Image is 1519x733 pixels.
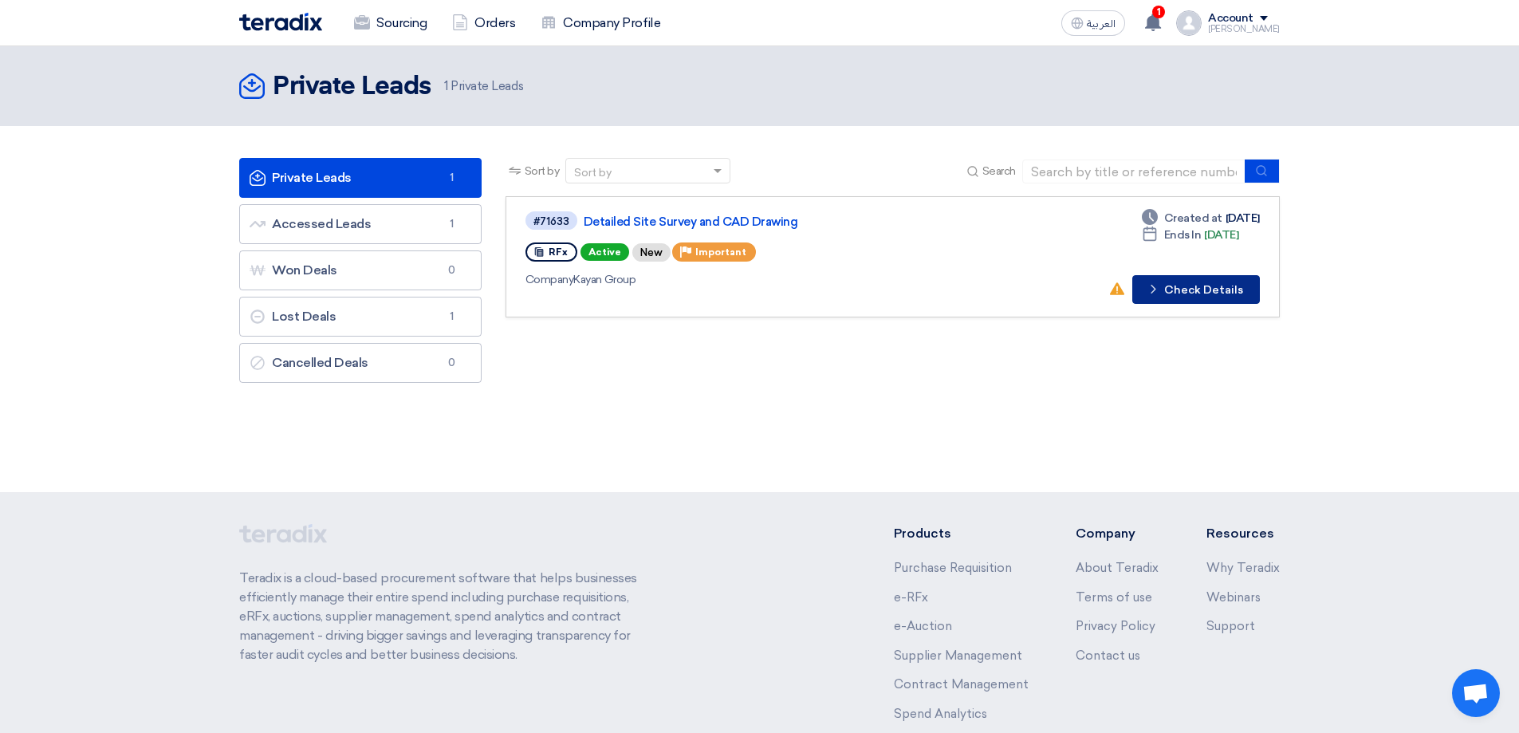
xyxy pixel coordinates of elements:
[239,343,482,383] a: Cancelled Deals0
[1208,25,1280,33] div: [PERSON_NAME]
[239,13,322,31] img: Teradix logo
[580,243,629,261] span: Active
[1076,648,1140,663] a: Contact us
[894,561,1012,575] a: Purchase Requisition
[528,6,673,41] a: Company Profile
[239,297,482,337] a: Lost Deals1
[443,216,462,232] span: 1
[1452,669,1500,717] div: Open chat
[1206,561,1280,575] a: Why Teradix
[1076,524,1159,543] li: Company
[1164,210,1222,227] span: Created at
[1142,227,1239,243] div: [DATE]
[894,524,1029,543] li: Products
[695,246,746,258] span: Important
[239,158,482,198] a: Private Leads1
[894,590,928,605] a: e-RFx
[443,262,462,278] span: 0
[1076,561,1159,575] a: About Teradix
[1022,160,1246,183] input: Search by title or reference number
[444,79,448,93] span: 1
[1206,524,1280,543] li: Resources
[533,216,569,227] div: #71633
[549,246,568,258] span: RFx
[1206,619,1255,633] a: Support
[273,71,431,103] h2: Private Leads
[239,250,482,290] a: Won Deals0
[1142,210,1260,227] div: [DATE]
[444,77,523,96] span: Private Leads
[1176,10,1202,36] img: profile_test.png
[894,648,1022,663] a: Supplier Management
[632,243,671,262] div: New
[525,273,574,286] span: Company
[584,215,982,229] a: Detailed Site Survey and CAD Drawing
[525,163,560,179] span: Sort by
[1132,275,1260,304] button: Check Details
[341,6,439,41] a: Sourcing
[239,569,655,664] p: Teradix is a cloud-based procurement software that helps businesses efficiently manage their enti...
[525,271,986,288] div: Kayan Group
[1076,619,1155,633] a: Privacy Policy
[443,170,462,186] span: 1
[574,164,612,181] div: Sort by
[982,163,1016,179] span: Search
[1152,6,1165,18] span: 1
[1164,227,1202,243] span: Ends In
[443,355,462,371] span: 0
[1076,590,1152,605] a: Terms of use
[1206,590,1261,605] a: Webinars
[239,204,482,244] a: Accessed Leads1
[1087,18,1116,30] span: العربية
[439,6,528,41] a: Orders
[443,309,462,325] span: 1
[894,619,952,633] a: e-Auction
[894,707,987,721] a: Spend Analytics
[1061,10,1125,36] button: العربية
[1208,12,1253,26] div: Account
[894,677,1029,692] a: Contract Management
